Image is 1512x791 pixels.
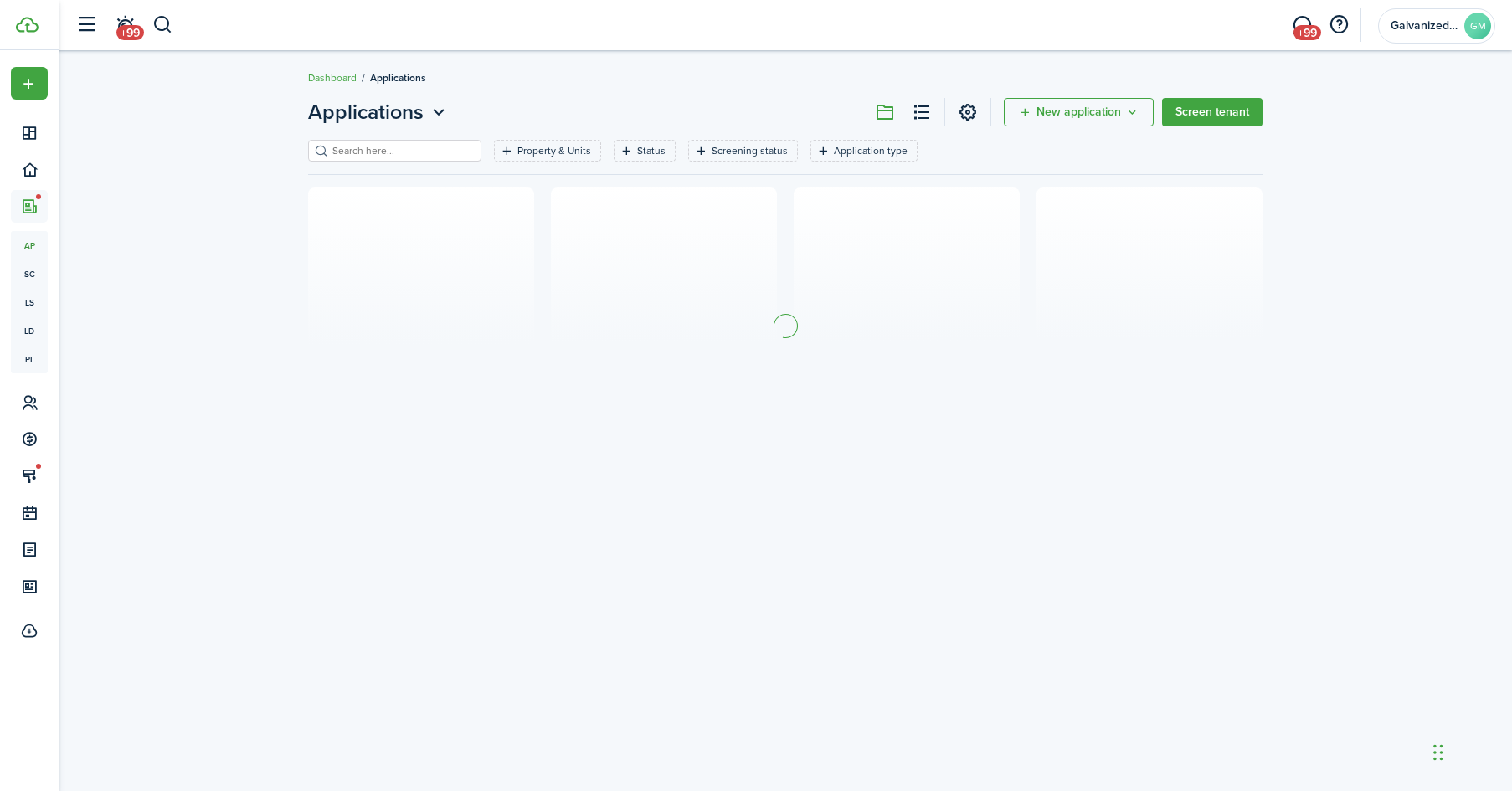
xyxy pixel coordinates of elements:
filter-tag: Open filter [494,140,601,162]
iframe: Chat Widget [1234,610,1512,791]
filter-tag-label: Application type [834,143,908,158]
button: Open sidebar [70,9,102,41]
a: ld [11,316,48,345]
filter-tag: Open filter [688,140,798,162]
button: Applications [308,97,450,127]
button: Open menu [1004,98,1154,126]
span: +99 [1293,25,1321,40]
filter-tag-label: Screening status [712,143,788,158]
span: Applications [308,97,424,127]
a: Dashboard [308,70,357,85]
button: Open menu [308,97,450,127]
span: Galvanized Management LLC [1391,20,1458,32]
img: Loading [771,311,800,341]
button: Search [152,11,173,39]
filter-tag-label: Status [637,143,666,158]
filter-tag-label: Property & Units [517,143,591,158]
span: New application [1036,106,1121,118]
filter-tag: Open filter [614,140,676,162]
avatar-text: GM [1464,13,1491,39]
img: TenantCloud [16,17,39,33]
span: +99 [116,25,144,40]
input: Search here... [328,143,476,159]
button: New application [1004,98,1154,126]
span: Applications [370,70,426,85]
a: Messaging [1286,4,1318,47]
a: pl [11,345,48,373]
button: Open menu [11,67,48,100]
a: Screen tenant [1162,98,1263,126]
a: sc [11,259,48,288]
div: Drag [1433,727,1443,778]
filter-tag: Open filter [810,140,918,162]
a: ls [11,288,48,316]
a: Notifications [109,4,141,47]
button: Open resource center [1324,11,1353,39]
a: ap [11,231,48,259]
